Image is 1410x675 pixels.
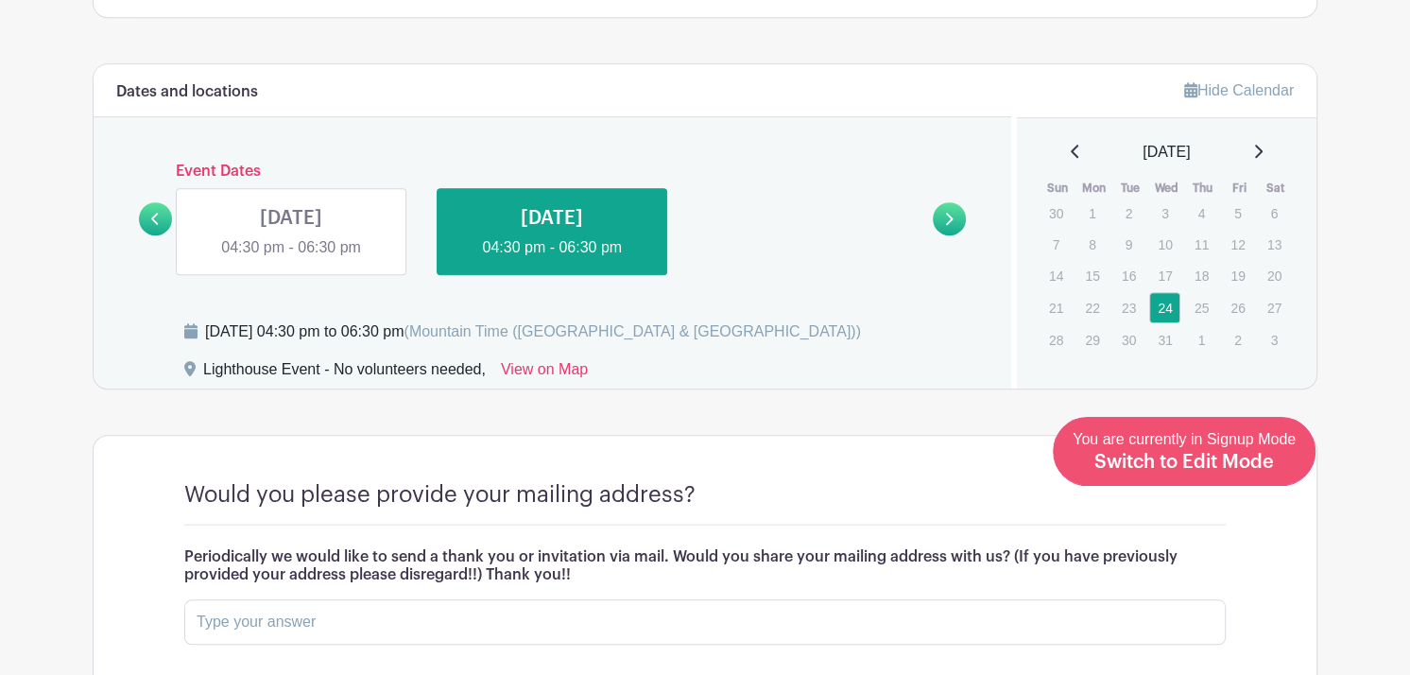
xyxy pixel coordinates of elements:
[1073,431,1296,471] span: You are currently in Signup Mode
[1113,325,1144,355] p: 30
[1113,199,1144,228] p: 2
[1076,199,1108,228] p: 1
[1149,325,1180,355] p: 31
[1149,292,1180,323] a: 24
[1040,179,1076,198] th: Sun
[203,358,486,389] div: Lighthouse Event - No volunteers needed,
[1076,261,1108,290] p: 15
[1184,82,1294,98] a: Hide Calendar
[1040,261,1072,290] p: 14
[1053,417,1315,486] a: You are currently in Signup Mode Switch to Edit Mode
[1075,179,1112,198] th: Mon
[184,481,696,509] h4: Would you please provide your mailing address?
[1186,199,1217,228] p: 4
[172,163,933,181] h6: Event Dates
[1149,230,1180,259] p: 10
[1185,179,1222,198] th: Thu
[1259,199,1290,228] p: 6
[184,599,1226,645] input: Type your answer
[1094,453,1274,472] span: Switch to Edit Mode
[184,548,1226,584] h6: Periodically we would like to send a thank you or invitation via mail. Would you share your maili...
[1112,179,1149,198] th: Tue
[1186,293,1217,322] p: 25
[1076,293,1108,322] p: 22
[501,358,588,389] a: View on Map
[1040,293,1072,322] p: 21
[1186,230,1217,259] p: 11
[1222,230,1253,259] p: 12
[1040,325,1072,355] p: 28
[1222,293,1253,322] p: 26
[1222,199,1253,228] p: 5
[1149,199,1180,228] p: 3
[1259,325,1290,355] p: 3
[404,323,860,339] span: (Mountain Time ([GEOGRAPHIC_DATA] & [GEOGRAPHIC_DATA]))
[1040,199,1072,228] p: 30
[1259,293,1290,322] p: 27
[1149,261,1180,290] p: 17
[1259,230,1290,259] p: 13
[1113,261,1144,290] p: 16
[1221,179,1258,198] th: Fri
[116,83,258,101] h6: Dates and locations
[1148,179,1185,198] th: Wed
[1222,325,1253,355] p: 2
[1113,293,1144,322] p: 23
[1258,179,1295,198] th: Sat
[1259,261,1290,290] p: 20
[1040,230,1072,259] p: 7
[1186,325,1217,355] p: 1
[205,320,861,343] div: [DATE] 04:30 pm to 06:30 pm
[1143,141,1190,164] span: [DATE]
[1076,325,1108,355] p: 29
[1113,230,1144,259] p: 9
[1076,230,1108,259] p: 8
[1222,261,1253,290] p: 19
[1186,261,1217,290] p: 18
